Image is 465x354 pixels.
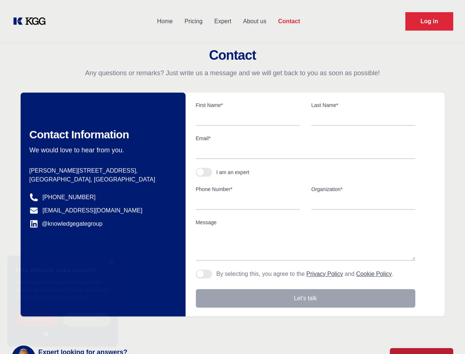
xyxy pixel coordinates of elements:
label: Phone Number* [196,185,300,193]
a: Expert [208,12,237,31]
a: Privacy Policy [306,271,343,277]
h2: Contact [9,48,456,63]
div: Decline all [63,313,110,326]
p: [PERSON_NAME][STREET_ADDRESS], [29,166,174,175]
a: [EMAIL_ADDRESS][DOMAIN_NAME] [43,206,142,215]
div: Accept all [15,313,60,326]
a: Home [151,12,179,31]
p: We would love to hear from you. [29,146,174,155]
label: First Name* [196,101,300,109]
a: @knowledgegategroup [29,219,103,228]
a: About us [237,12,272,31]
a: KOL Knowledge Platform: Talk to Key External Experts (KEE) [12,15,52,27]
a: Cookie Policy [356,271,392,277]
a: Request Demo [405,12,453,31]
div: This website uses cookies [15,261,110,279]
a: [PHONE_NUMBER] [43,193,96,202]
p: [GEOGRAPHIC_DATA], [GEOGRAPHIC_DATA] [29,175,174,184]
p: By selecting this, you agree to the and . [216,270,394,278]
label: Last Name* [311,101,415,109]
a: Cookie Policy [15,295,105,307]
iframe: Chat Widget [428,319,465,354]
label: Message [196,219,415,226]
label: Organization* [311,185,415,193]
a: Contact [272,12,306,31]
span: This website uses cookies to improve user experience. By using our website you consent to all coo... [15,280,109,300]
div: I am an expert [216,169,250,176]
button: Let's talk [196,289,415,308]
label: Email* [196,135,415,142]
div: Close [109,259,114,265]
p: Any questions or remarks? Just write us a message and we will get back to you as soon as possible! [9,69,456,77]
h2: Contact Information [29,128,174,141]
a: Pricing [179,12,208,31]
